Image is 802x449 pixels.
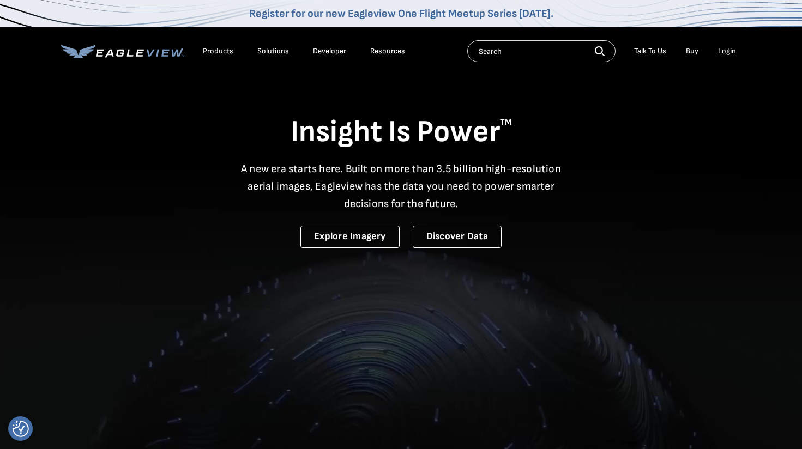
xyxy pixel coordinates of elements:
[203,46,233,56] div: Products
[686,46,698,56] a: Buy
[249,7,553,20] a: Register for our new Eagleview One Flight Meetup Series [DATE].
[300,226,400,248] a: Explore Imagery
[13,421,29,437] img: Revisit consent button
[234,160,568,213] p: A new era starts here. Built on more than 3.5 billion high-resolution aerial images, Eagleview ha...
[467,40,616,62] input: Search
[13,421,29,437] button: Consent Preferences
[413,226,502,248] a: Discover Data
[634,46,666,56] div: Talk To Us
[500,117,512,128] sup: TM
[257,46,289,56] div: Solutions
[370,46,405,56] div: Resources
[718,46,736,56] div: Login
[313,46,346,56] a: Developer
[61,113,741,151] h1: Insight Is Power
